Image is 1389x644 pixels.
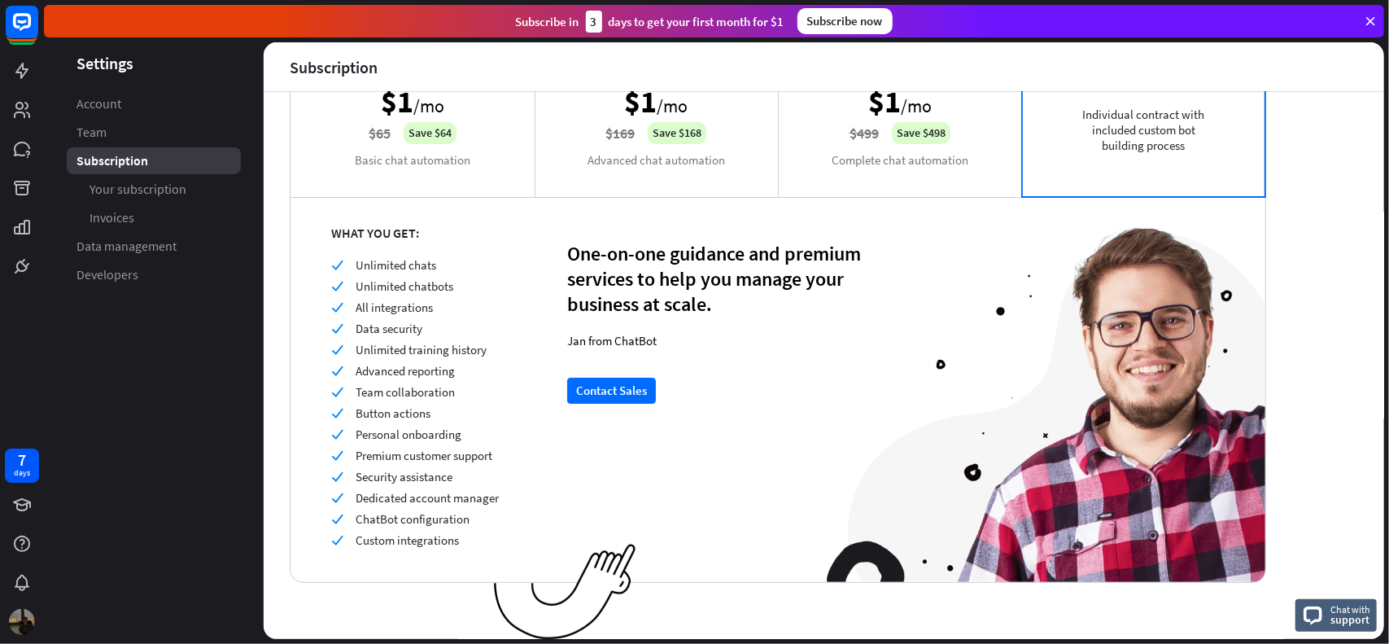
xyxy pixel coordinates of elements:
i: check [331,322,343,335]
span: All integrations [356,300,433,315]
i: check [331,259,343,271]
span: Account [76,95,121,112]
div: 3 [586,11,602,33]
span: Subscription [76,152,148,169]
span: Team [76,124,107,141]
div: WHAT YOU GET: [331,225,567,241]
img: ec979a0a656117aaf919.png [494,544,636,641]
i: check [331,492,343,504]
i: check [331,344,343,356]
span: ChatBot configuration [356,511,470,527]
a: Data management [67,233,241,260]
i: check [331,428,343,440]
span: support [1330,612,1370,627]
span: Unlimited training history [356,342,487,357]
div: One-on-one guidance and premium services to help you manage your business at scale. [567,241,868,317]
i: check [331,280,343,292]
i: check [331,471,343,483]
span: Team collaboration [356,384,455,400]
div: days [14,467,30,479]
a: Account [67,90,241,117]
span: Custom integrations [356,532,459,548]
div: Jan from ChatBot [567,333,868,348]
span: Premium customer support [356,448,492,463]
span: Button actions [356,405,430,421]
i: check [331,449,343,462]
a: Your subscription [67,176,241,203]
span: Dedicated account manager [356,490,499,506]
div: 7 [18,453,26,467]
div: Subscribe in days to get your first month for $1 [516,11,784,33]
a: 7 days [5,449,39,483]
span: Unlimited chats [356,257,436,273]
span: Developers [76,266,138,283]
a: Invoices [67,204,241,231]
button: Contact Sales [567,378,656,404]
div: Subscription [290,58,378,77]
span: Data management [76,238,177,255]
a: Team [67,119,241,146]
span: Advanced reporting [356,363,455,379]
span: Chat with [1330,602,1370,617]
span: Data security [356,321,422,336]
i: check [331,365,343,377]
button: Open LiveChat chat widget [13,7,62,55]
span: Unlimited chatbots [356,278,453,294]
i: check [331,513,343,525]
i: check [331,301,343,313]
div: Subscribe now [797,8,893,34]
i: check [331,407,343,419]
i: check [331,386,343,398]
span: Invoices [90,209,134,226]
i: check [331,534,343,546]
span: Personal onboarding [356,427,461,442]
span: Your subscription [90,181,186,198]
a: Developers [67,261,241,288]
header: Settings [44,52,264,74]
span: Security assistance [356,469,452,484]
